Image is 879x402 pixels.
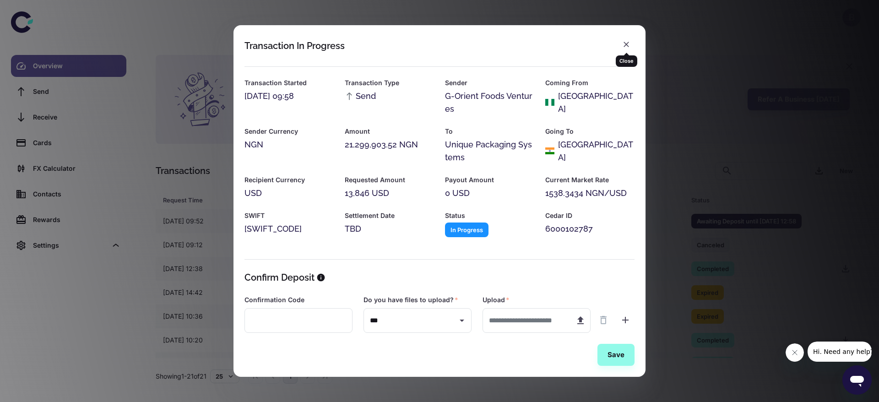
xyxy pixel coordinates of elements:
div: USD [244,187,334,200]
div: Transaction In Progress [244,40,345,51]
span: In Progress [445,225,488,234]
div: [GEOGRAPHIC_DATA] [558,90,635,115]
div: 6000102787 [545,223,635,235]
div: Close [616,55,637,67]
span: Send [345,90,376,103]
div: TBD [345,223,434,235]
span: Hi. Need any help? [5,6,66,14]
h6: To [445,126,534,136]
iframe: Message from company [808,342,872,362]
div: [GEOGRAPHIC_DATA] [558,138,635,164]
h6: Transaction Started [244,78,334,88]
h6: Going To [545,126,635,136]
h6: Current Market Rate [545,175,635,185]
div: G-Orient Foods Ventures [445,90,534,115]
h6: SWIFT [244,211,334,221]
h6: Payout Amount [445,175,534,185]
div: [DATE] 09:58 [244,90,334,103]
button: Save [597,344,635,366]
h6: Recipient Currency [244,175,334,185]
h6: Transaction Type [345,78,434,88]
h6: Amount [345,126,434,136]
h6: Status [445,211,534,221]
h6: Sender Currency [244,126,334,136]
h5: Confirm Deposit [244,271,315,284]
label: Confirmation Code [244,295,304,304]
h6: Settlement Date [345,211,434,221]
h6: Requested Amount [345,175,434,185]
iframe: Close message [786,343,804,362]
div: Unique Packaging Systems [445,138,534,164]
div: 13,846 USD [345,187,434,200]
label: Upload [483,295,510,304]
div: 1538.3434 NGN/USD [545,187,635,200]
label: Do you have files to upload? [364,295,458,304]
div: NGN [244,138,334,151]
button: Open [456,314,468,327]
iframe: Button to launch messaging window [842,365,872,395]
div: 21,299,903.52 NGN [345,138,434,151]
h6: Cedar ID [545,211,635,221]
div: 0 USD [445,187,534,200]
h6: Sender [445,78,534,88]
h6: Coming From [545,78,635,88]
div: [SWIFT_CODE] [244,223,334,235]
